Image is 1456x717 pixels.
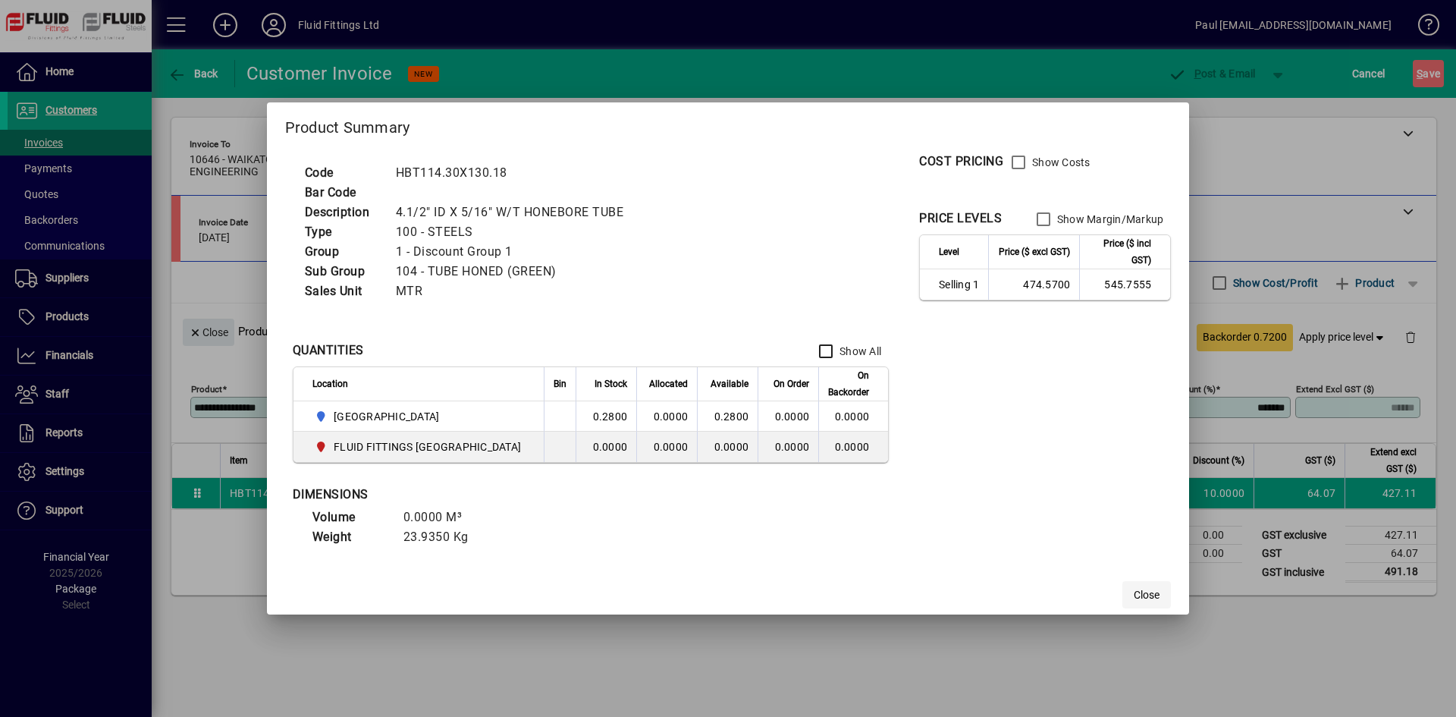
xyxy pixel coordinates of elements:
td: 0.0000 [636,401,697,432]
span: FLUID FITTINGS [GEOGRAPHIC_DATA] [334,439,521,454]
td: 0.0000 [818,432,888,462]
td: Volume [305,508,396,527]
span: Level [939,244,959,260]
td: Bar Code [297,183,388,203]
span: Allocated [649,376,688,392]
span: Location [312,376,348,392]
label: Show All [836,344,881,359]
span: Available [711,376,748,392]
label: Show Margin/Markup [1054,212,1164,227]
td: Code [297,163,388,183]
td: 4.1/2" ID X 5/16" W/T HONEBORE TUBE [388,203,642,222]
span: Bin [554,376,566,392]
td: Description [297,203,388,222]
div: PRICE LEVELS [919,209,1002,228]
span: Selling 1 [939,277,979,292]
span: FLUID FITTINGS CHRISTCHURCH [312,438,528,456]
h2: Product Summary [267,102,1190,146]
td: 545.7555 [1079,269,1170,300]
td: HBT114.30X130.18 [388,163,642,183]
div: DIMENSIONS [293,486,672,504]
td: 100 - STEELS [388,222,642,242]
div: COST PRICING [919,153,1003,171]
span: Price ($ incl GST) [1089,235,1151,269]
span: In Stock [595,376,627,392]
div: QUANTITIES [293,341,364,360]
span: 0.0000 [775,441,810,453]
span: AUCKLAND [312,407,528,426]
td: 0.0000 [636,432,697,462]
td: Sub Group [297,262,388,281]
span: On Backorder [828,367,869,401]
td: 0.2800 [576,401,636,432]
td: 0.0000 [576,432,636,462]
td: 1 - Discount Group 1 [388,242,642,262]
td: 474.5700 [988,269,1079,300]
label: Show Costs [1029,155,1090,170]
td: 0.0000 [697,432,758,462]
span: On Order [773,376,809,392]
td: Sales Unit [297,281,388,301]
td: 0.0000 [818,401,888,432]
td: MTR [388,281,642,301]
span: 0.0000 [775,410,810,423]
td: 104 - TUBE HONED (GREEN) [388,262,642,281]
td: 23.9350 Kg [396,527,487,547]
span: Price ($ excl GST) [999,244,1070,260]
button: Close [1122,581,1171,609]
span: [GEOGRAPHIC_DATA] [334,409,439,424]
td: Group [297,242,388,262]
td: 0.0000 M³ [396,508,487,527]
td: 0.2800 [697,401,758,432]
td: Weight [305,527,396,547]
td: Type [297,222,388,242]
span: Close [1134,587,1159,603]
